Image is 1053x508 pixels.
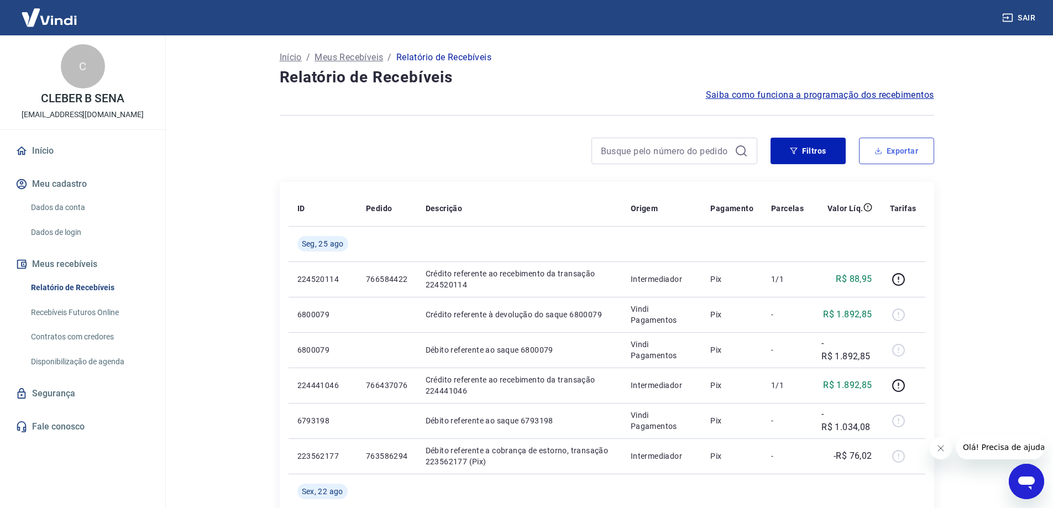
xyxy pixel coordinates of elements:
p: 766437076 [366,380,408,391]
p: Pix [710,451,753,462]
button: Exportar [859,138,934,164]
p: 766584422 [366,274,408,285]
p: ID [297,203,305,214]
p: Pedido [366,203,392,214]
button: Meu cadastro [13,172,152,196]
span: Olá! Precisa de ajuda? [7,8,93,17]
p: 224520114 [297,274,348,285]
p: Tarifas [890,203,916,214]
a: Disponibilização de agenda [27,350,152,373]
a: Saiba como funciona a programação dos recebimentos [706,88,934,102]
p: 6793198 [297,415,348,426]
p: CLEBER B SENA [41,93,124,104]
a: Dados de login [27,221,152,244]
p: 763586294 [366,451,408,462]
button: Filtros [771,138,846,164]
p: 6800079 [297,344,348,355]
p: R$ 88,95 [836,273,872,286]
p: Crédito referente ao recebimento da transação 224441046 [426,374,613,396]
p: Crédito referente à devolução do saque 6800079 [426,309,613,320]
div: C [61,44,105,88]
iframe: Botão para abrir a janela de mensagens [1009,464,1044,499]
button: Sair [1000,8,1040,28]
p: / [306,51,310,64]
img: Vindi [13,1,85,34]
p: R$ 1.892,85 [823,379,872,392]
p: - [771,451,804,462]
p: Vindi Pagamentos [631,303,693,326]
p: Débito referente ao saque 6800079 [426,344,613,355]
p: Relatório de Recebíveis [396,51,491,64]
p: 224441046 [297,380,348,391]
p: Pix [710,344,753,355]
span: Sex, 22 ago [302,486,343,497]
p: -R$ 1.034,08 [821,407,872,434]
a: Dados da conta [27,196,152,219]
p: Pix [710,309,753,320]
p: Pagamento [710,203,753,214]
a: Meus Recebíveis [315,51,383,64]
p: - [771,415,804,426]
input: Busque pelo número do pedido [601,143,730,159]
p: Intermediador [631,451,693,462]
p: Origem [631,203,658,214]
p: Pix [710,415,753,426]
p: Crédito referente ao recebimento da transação 224520114 [426,268,613,290]
p: Intermediador [631,274,693,285]
p: 223562177 [297,451,348,462]
p: Pix [710,274,753,285]
p: Vindi Pagamentos [631,410,693,432]
p: Descrição [426,203,463,214]
p: Intermediador [631,380,693,391]
p: Pix [710,380,753,391]
p: [EMAIL_ADDRESS][DOMAIN_NAME] [22,109,144,121]
p: -R$ 1.892,85 [821,337,872,363]
p: 1/1 [771,380,804,391]
p: 1/1 [771,274,804,285]
h4: Relatório de Recebíveis [280,66,934,88]
a: Início [280,51,302,64]
p: -R$ 76,02 [834,449,872,463]
a: Segurança [13,381,152,406]
p: 6800079 [297,309,348,320]
iframe: Mensagem da empresa [956,435,1044,459]
p: Débito referente a cobrança de estorno, transação 223562177 (Pix) [426,445,613,467]
a: Contratos com credores [27,326,152,348]
p: Valor Líq. [827,203,863,214]
p: - [771,344,804,355]
iframe: Fechar mensagem [930,437,952,459]
p: Parcelas [771,203,804,214]
a: Relatório de Recebíveis [27,276,152,299]
p: Vindi Pagamentos [631,339,693,361]
p: - [771,309,804,320]
span: Seg, 25 ago [302,238,344,249]
p: Débito referente ao saque 6793198 [426,415,613,426]
button: Meus recebíveis [13,252,152,276]
a: Recebíveis Futuros Online [27,301,152,324]
p: / [387,51,391,64]
p: R$ 1.892,85 [823,308,872,321]
a: Início [13,139,152,163]
a: Fale conosco [13,415,152,439]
